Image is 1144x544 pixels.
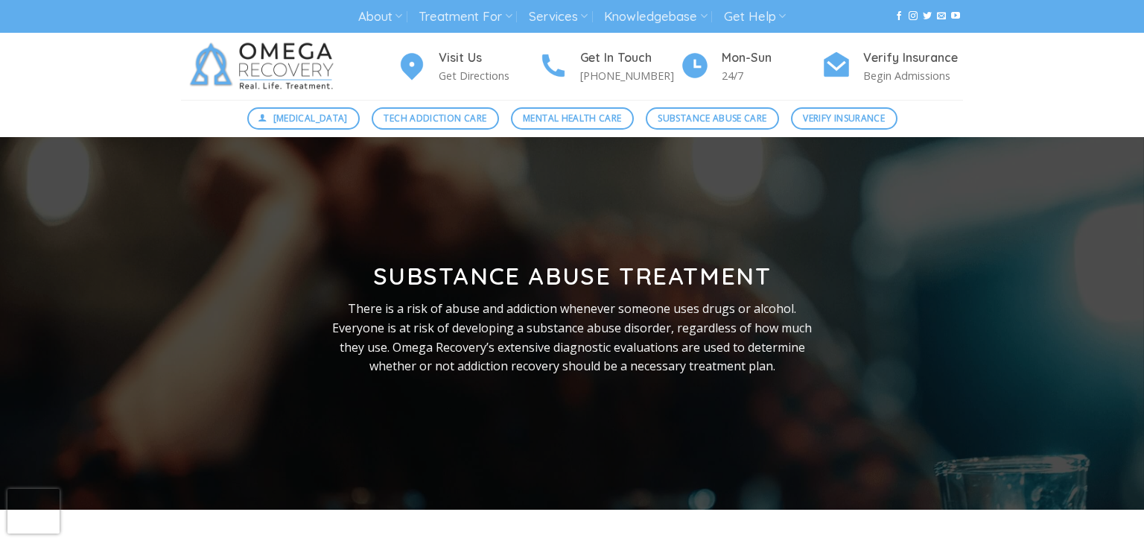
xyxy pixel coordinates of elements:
a: About [358,3,402,31]
a: Services [529,3,588,31]
a: Verify Insurance Begin Admissions [822,48,963,85]
span: Verify Insurance [803,111,885,125]
p: There is a risk of abuse and addiction whenever someone uses drugs or alcohol. Everyone is at ris... [331,300,813,376]
h4: Get In Touch [580,48,680,68]
a: Visit Us Get Directions [397,48,538,85]
p: Begin Admissions [863,67,963,84]
span: [MEDICAL_DATA] [273,111,348,125]
p: [PHONE_NUMBER] [580,67,680,84]
span: Mental Health Care [523,111,621,125]
a: Knowledgebase [604,3,707,31]
h4: Verify Insurance [863,48,963,68]
span: Substance Abuse Care [658,111,766,125]
a: Mental Health Care [511,107,634,130]
a: Tech Addiction Care [372,107,499,130]
a: Follow on YouTube [951,11,960,22]
a: Follow on Instagram [909,11,918,22]
p: 24/7 [722,67,822,84]
a: Verify Insurance [791,107,897,130]
a: Follow on Twitter [923,11,932,22]
h4: Mon-Sun [722,48,822,68]
p: Get Directions [439,67,538,84]
a: Get Help [724,3,786,31]
h4: Visit Us [439,48,538,68]
a: Send us an email [937,11,946,22]
a: [MEDICAL_DATA] [247,107,360,130]
a: Get In Touch [PHONE_NUMBER] [538,48,680,85]
img: Omega Recovery [181,33,349,100]
a: Treatment For [419,3,512,31]
iframe: reCAPTCHA [7,489,60,534]
span: Tech Addiction Care [384,111,486,125]
a: Follow on Facebook [894,11,903,22]
a: Substance Abuse Care [646,107,779,130]
strong: Substance Abuse Treatment [373,261,772,291]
